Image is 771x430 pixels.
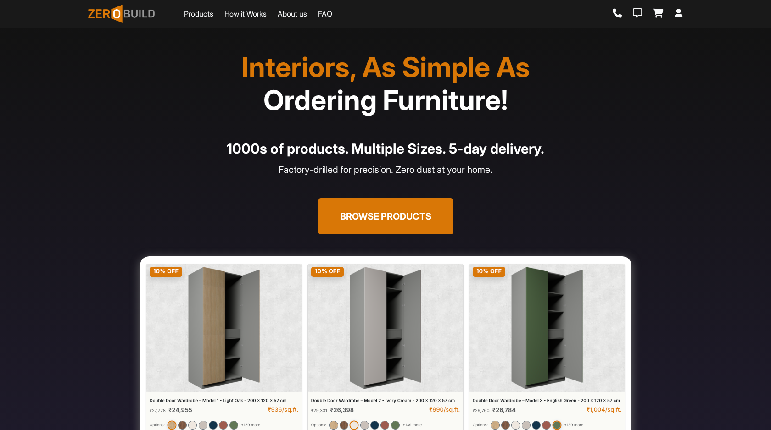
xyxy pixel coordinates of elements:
h1: Interiors, As Simple As [94,50,677,116]
img: ZeroBuild logo [88,5,155,23]
a: FAQ [318,8,332,19]
h4: 1000s of products. Multiple Sizes. 5-day delivery. [94,138,677,159]
a: About us [278,8,307,19]
a: Products [184,8,213,19]
p: Factory-drilled for precision. Zero dust at your home. [94,163,677,176]
button: Browse Products [318,198,453,234]
a: How it Works [224,8,267,19]
span: Ordering Furniture! [263,83,508,116]
a: Login [675,9,683,19]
